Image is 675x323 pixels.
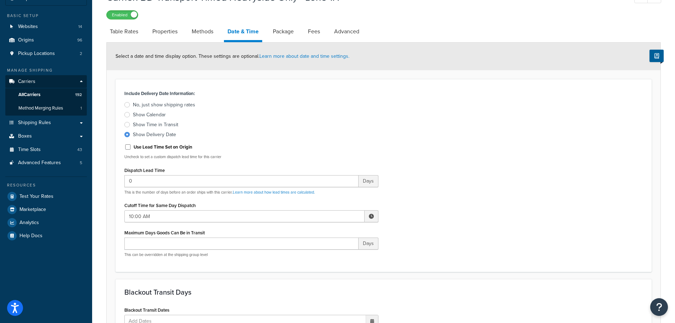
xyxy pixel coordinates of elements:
[5,143,87,156] li: Time Slots
[124,252,378,257] p: This can be overridden at the shipping group level
[19,233,43,239] span: Help Docs
[78,24,82,30] span: 14
[116,52,349,60] span: Select a date and time display option. These settings are optional.
[259,52,349,60] a: Learn more about date and time settings.
[5,203,87,216] a: Marketplace
[5,34,87,47] li: Origins
[80,105,82,111] span: 1
[18,92,40,98] span: All Carriers
[5,102,87,115] a: Method Merging Rules1
[18,120,51,126] span: Shipping Rules
[124,168,165,173] label: Dispatch Lead Time
[133,111,166,118] div: Show Calendar
[5,190,87,203] a: Test Your Rates
[5,116,87,129] a: Shipping Rules
[224,23,262,42] a: Date & Time
[5,20,87,33] li: Websites
[5,88,87,101] a: AllCarriers192
[18,133,32,139] span: Boxes
[5,216,87,229] a: Analytics
[5,20,87,33] a: Websites14
[5,34,87,47] a: Origins96
[5,102,87,115] li: Method Merging Rules
[124,154,378,160] p: Uncheck to set a custom dispatch lead time for this carrier
[19,207,46,213] span: Marketplace
[5,13,87,19] div: Basic Setup
[5,47,87,60] a: Pickup Locations2
[133,101,195,108] div: No, just show shipping rates
[5,156,87,169] a: Advanced Features5
[124,203,196,208] label: Cutoff Time for Same Day Dispatch
[5,143,87,156] a: Time Slots43
[650,298,668,316] button: Open Resource Center
[5,67,87,73] div: Manage Shipping
[18,51,55,57] span: Pickup Locations
[134,144,192,150] label: Use Lead Time Set on Origin
[77,37,82,43] span: 96
[5,75,87,116] li: Carriers
[106,23,142,40] a: Table Rates
[649,50,664,62] button: Show Help Docs
[188,23,217,40] a: Methods
[75,92,82,98] span: 192
[18,160,61,166] span: Advanced Features
[233,189,315,195] a: Learn more about how lead times are calculated.
[19,194,54,200] span: Test Your Rates
[5,229,87,242] a: Help Docs
[80,160,82,166] span: 5
[124,288,643,296] h3: Blackout Transit Days
[359,238,378,250] span: Days
[331,23,363,40] a: Advanced
[18,24,38,30] span: Websites
[5,182,87,188] div: Resources
[124,307,169,313] label: Blackout Transit Dates
[5,156,87,169] li: Advanced Features
[124,190,378,195] p: This is the number of days before an order ships with this carrier.
[133,121,178,128] div: Show Time in Transit
[359,175,378,187] span: Days
[19,220,39,226] span: Analytics
[18,105,63,111] span: Method Merging Rules
[5,130,87,143] a: Boxes
[18,147,41,153] span: Time Slots
[77,147,82,153] span: 43
[18,79,35,85] span: Carriers
[18,37,34,43] span: Origins
[124,230,205,235] label: Maximum Days Goods Can Be in Transit
[107,11,138,19] label: Enabled
[124,89,195,99] label: Include Delivery Date Information:
[5,75,87,88] a: Carriers
[304,23,324,40] a: Fees
[269,23,297,40] a: Package
[5,47,87,60] li: Pickup Locations
[133,131,176,138] div: Show Delivery Date
[149,23,181,40] a: Properties
[80,51,82,57] span: 2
